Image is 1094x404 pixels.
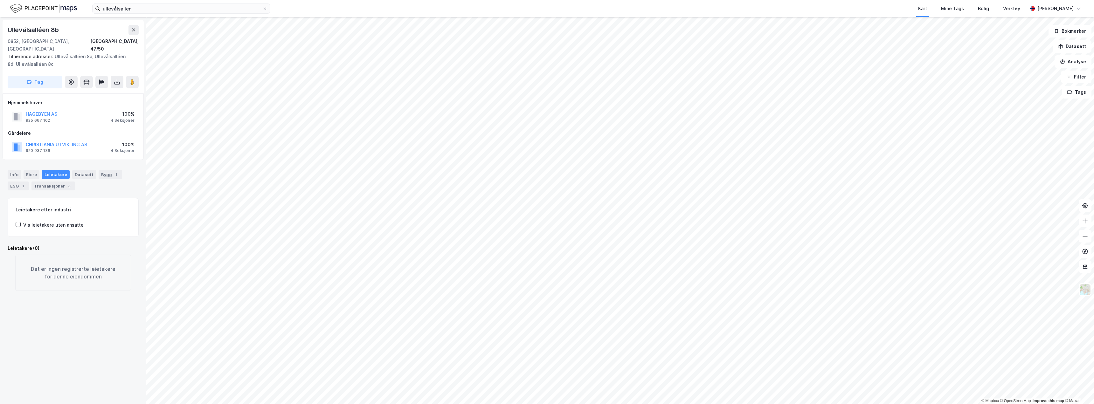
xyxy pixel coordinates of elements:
[8,53,134,68] div: Ullevålsalléen 8a, Ullevålsalléen 8d, Ullevålsalléen 8c
[1033,399,1064,403] a: Improve this map
[1062,373,1094,404] div: Kontrollprogram for chat
[31,181,75,190] div: Transaksjoner
[918,5,927,12] div: Kart
[26,118,50,123] div: 925 667 102
[111,110,135,118] div: 100%
[24,170,39,179] div: Eiere
[1053,40,1091,53] button: Datasett
[8,54,55,59] span: Tilhørende adresser:
[1003,5,1020,12] div: Verktøy
[111,148,135,153] div: 4 Seksjoner
[111,118,135,123] div: 4 Seksjoner
[20,183,26,189] div: 1
[10,3,77,14] img: logo.f888ab2527a4732fd821a326f86c7f29.svg
[42,170,70,179] div: Leietakere
[90,38,139,53] div: [GEOGRAPHIC_DATA], 47/50
[8,76,62,88] button: Tag
[113,171,120,178] div: 8
[72,170,96,179] div: Datasett
[1055,55,1091,68] button: Analyse
[1049,25,1091,38] button: Bokmerker
[1000,399,1031,403] a: OpenStreetMap
[981,399,999,403] a: Mapbox
[8,170,21,179] div: Info
[8,99,138,106] div: Hjemmelshaver
[1062,86,1091,99] button: Tags
[99,170,122,179] div: Bygg
[8,181,29,190] div: ESG
[26,148,50,153] div: 920 937 136
[941,5,964,12] div: Mine Tags
[8,25,60,35] div: Ullevålsalléen 8b
[23,221,84,229] div: Vis leietakere uten ansatte
[1062,373,1094,404] iframe: Chat Widget
[1079,284,1091,296] img: Z
[15,255,131,291] div: Det er ingen registrerte leietakere for denne eiendommen
[66,183,73,189] div: 3
[1037,5,1074,12] div: [PERSON_NAME]
[8,129,138,137] div: Gårdeiere
[8,38,90,53] div: 0852, [GEOGRAPHIC_DATA], [GEOGRAPHIC_DATA]
[100,4,262,13] input: Søk på adresse, matrikkel, gårdeiere, leietakere eller personer
[111,141,135,148] div: 100%
[16,206,131,214] div: Leietakere etter industri
[8,244,139,252] div: Leietakere (0)
[1061,71,1091,83] button: Filter
[978,5,989,12] div: Bolig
